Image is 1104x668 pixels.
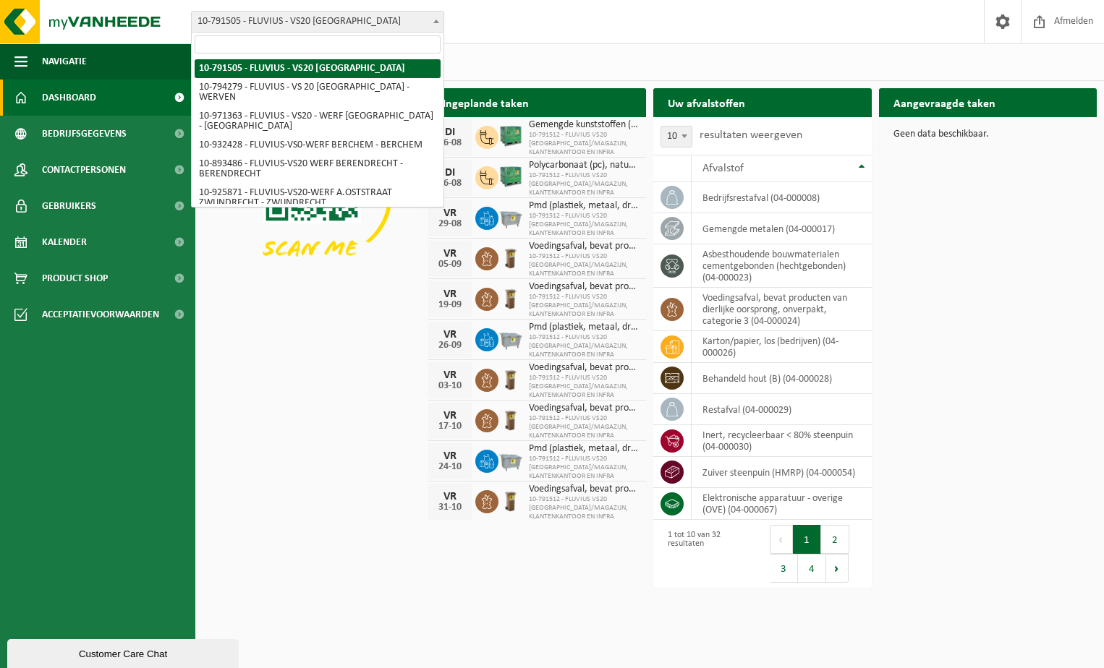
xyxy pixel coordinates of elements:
div: VR [436,410,464,421]
img: WB-2500-GAL-GY-01 [498,205,523,229]
li: 10-794279 - FLUVIUS - VS 20 [GEOGRAPHIC_DATA] - WERVEN [195,78,441,107]
div: 17-10 [436,421,464,432]
li: 10-925871 - FLUVIUS-VS20-WERF A.OSTSTRAAT ZWIJNDRECHT - ZWIJNDRECHT [195,184,441,213]
span: 10-791512 - FLUVIUS VS20 [GEOGRAPHIC_DATA]/MAGAZIJN, KLANTENKANTOOR EN INFRA [529,374,640,400]
div: VR [436,207,464,219]
h2: Uw afvalstoffen [653,88,760,116]
div: VR [436,288,464,300]
span: Bedrijfsgegevens [42,116,127,152]
span: Gebruikers [42,188,96,224]
div: VR [436,248,464,260]
img: WB-0140-HPE-BN-01 [498,286,523,310]
span: Product Shop [42,260,108,296]
div: VR [436,450,464,462]
div: VR [436,491,464,502]
span: 10-791505 - FLUVIUS - VS20 ANTWERPEN [192,12,443,32]
span: Gemengde kunststoffen (niet-recycleerbaar), exclusief pvc [529,119,640,131]
span: Voedingsafval, bevat producten van dierlijke oorsprong, onverpakt, categorie 3 [529,362,640,374]
img: PB-HB-1400-HPE-GN-01 [498,164,523,189]
iframe: chat widget [7,636,242,668]
li: 10-971363 - FLUVIUS - VS20 - WERF [GEOGRAPHIC_DATA] - [GEOGRAPHIC_DATA] [195,107,441,136]
div: 24-10 [436,462,464,472]
span: 10 [661,127,692,147]
td: voedingsafval, bevat producten van dierlijke oorsprong, onverpakt, categorie 3 (04-000024) [692,288,872,331]
img: WB-2500-GAL-GY-01 [498,448,523,472]
td: karton/papier, los (bedrijven) (04-000026) [692,331,872,363]
div: 05-09 [436,260,464,270]
img: WB-0140-HPE-BN-01 [498,367,523,391]
img: PB-HB-1400-HPE-GN-01 [498,124,523,148]
div: VR [436,369,464,381]
span: Pmd (plastiek, metaal, drankkartons) (bedrijven) [529,322,640,333]
div: 29-08 [436,219,464,229]
td: zuiver steenpuin (HMRP) (04-000054) [692,457,872,488]
button: 2 [821,525,849,554]
span: 10-791512 - FLUVIUS VS20 [GEOGRAPHIC_DATA]/MAGAZIJN, KLANTENKANTOOR EN INFRA [529,212,640,238]
span: Voedingsafval, bevat producten van dierlijke oorsprong, onverpakt, categorie 3 [529,484,640,495]
span: 10-791512 - FLUVIUS VS20 [GEOGRAPHIC_DATA]/MAGAZIJN, KLANTENKANTOOR EN INFRA [529,252,640,278]
img: WB-0140-HPE-BN-01 [498,488,523,513]
div: 31-10 [436,502,464,513]
img: WB-0140-HPE-BN-01 [498,245,523,270]
div: DI [436,167,464,179]
li: 10-932428 - FLUVIUS-VS0-WERF BERCHEM - BERCHEM [195,136,441,155]
span: Contactpersonen [42,152,126,188]
h2: Ingeplande taken [428,88,543,116]
span: Voedingsafval, bevat producten van dierlijke oorsprong, onverpakt, categorie 3 [529,403,640,414]
td: restafval (04-000029) [692,394,872,425]
div: 26-08 [436,179,464,189]
span: 10-791512 - FLUVIUS VS20 [GEOGRAPHIC_DATA]/MAGAZIJN, KLANTENKANTOOR EN INFRA [529,171,640,197]
img: WB-2500-GAL-GY-01 [498,326,523,351]
span: 10-791512 - FLUVIUS VS20 [GEOGRAPHIC_DATA]/MAGAZIJN, KLANTENKANTOOR EN INFRA [529,414,640,440]
span: Afvalstof [702,163,744,174]
div: DI [436,127,464,138]
td: asbesthoudende bouwmaterialen cementgebonden (hechtgebonden) (04-000023) [692,244,872,288]
td: behandeld hout (B) (04-000028) [692,363,872,394]
div: 26-09 [436,341,464,351]
div: 19-09 [436,300,464,310]
span: Kalender [42,224,87,260]
td: inert, recycleerbaar < 80% steenpuin (04-000030) [692,425,872,457]
div: 26-08 [436,138,464,148]
div: 03-10 [436,381,464,391]
span: 10-791512 - FLUVIUS VS20 [GEOGRAPHIC_DATA]/MAGAZIJN, KLANTENKANTOOR EN INFRA [529,333,640,359]
td: elektronische apparatuur - overige (OVE) (04-000067) [692,488,872,520]
td: gemengde metalen (04-000017) [692,213,872,244]
span: Acceptatievoorwaarden [42,296,159,333]
button: Previous [770,525,793,554]
button: Next [826,554,849,583]
label: resultaten weergeven [700,129,802,141]
span: Voedingsafval, bevat producten van dierlijke oorsprong, onverpakt, categorie 3 [529,281,640,293]
div: VR [436,329,464,341]
span: 10 [661,126,692,147]
h2: Aangevraagde taken [879,88,1010,116]
button: 4 [798,554,826,583]
span: Pmd (plastiek, metaal, drankkartons) (bedrijven) [529,200,640,212]
span: 10-791512 - FLUVIUS VS20 [GEOGRAPHIC_DATA]/MAGAZIJN, KLANTENKANTOOR EN INFRA [529,455,640,481]
li: 10-791505 - FLUVIUS - VS20 [GEOGRAPHIC_DATA] [195,59,441,78]
span: 10-791512 - FLUVIUS VS20 [GEOGRAPHIC_DATA]/MAGAZIJN, KLANTENKANTOOR EN INFRA [529,293,640,319]
span: Polycarbonaat (pc), naturel [529,160,640,171]
p: Geen data beschikbaar. [893,129,1083,140]
span: 10-791512 - FLUVIUS VS20 [GEOGRAPHIC_DATA]/MAGAZIJN, KLANTENKANTOOR EN INFRA [529,495,640,521]
button: 1 [793,525,821,554]
span: Voedingsafval, bevat producten van dierlijke oorsprong, onverpakt, categorie 3 [529,241,640,252]
span: 10-791512 - FLUVIUS VS20 [GEOGRAPHIC_DATA]/MAGAZIJN, KLANTENKANTOOR EN INFRA [529,131,640,157]
img: WB-0140-HPE-BN-01 [498,407,523,432]
span: 10-791505 - FLUVIUS - VS20 ANTWERPEN [191,11,444,33]
span: Navigatie [42,43,87,80]
div: 1 tot 10 van 32 resultaten [661,523,755,584]
button: 3 [770,554,798,583]
span: Pmd (plastiek, metaal, drankkartons) (bedrijven) [529,443,640,455]
li: 10-893486 - FLUVIUS-VS20 WERF BERENDRECHT - BERENDRECHT [195,155,441,184]
td: bedrijfsrestafval (04-000008) [692,182,872,213]
span: Dashboard [42,80,96,116]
